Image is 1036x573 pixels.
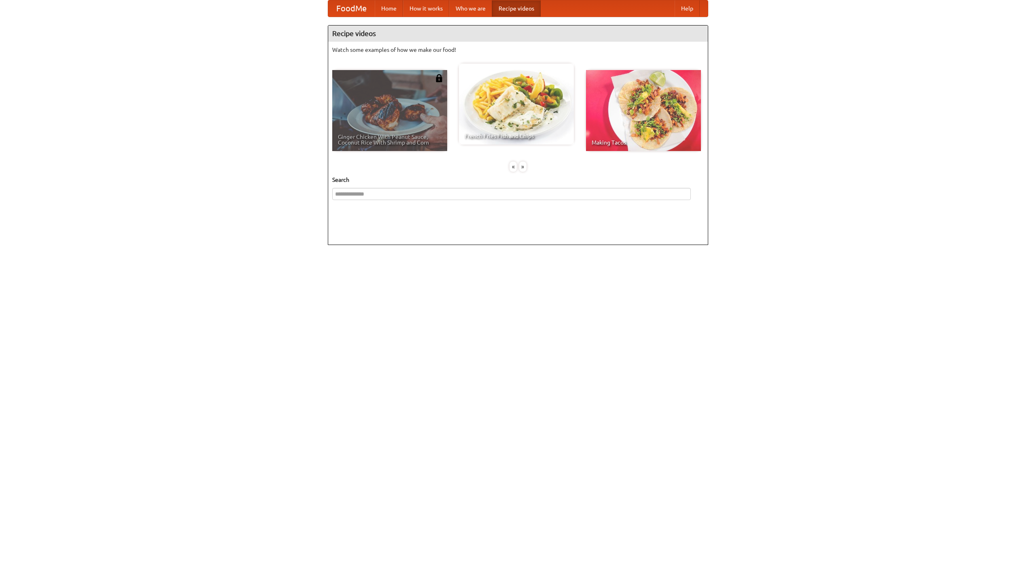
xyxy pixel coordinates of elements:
h4: Recipe videos [328,26,708,42]
a: How it works [403,0,449,17]
a: Making Tacos [586,70,701,151]
img: 483408.png [435,74,443,82]
a: Help [675,0,700,17]
span: French Fries Fish and Chips [465,133,568,139]
div: » [519,162,526,172]
a: FoodMe [328,0,375,17]
a: Home [375,0,403,17]
a: French Fries Fish and Chips [459,64,574,145]
span: Making Tacos [592,140,695,145]
p: Watch some examples of how we make our food! [332,46,704,54]
a: Recipe videos [492,0,541,17]
a: Who we are [449,0,492,17]
h5: Search [332,176,704,184]
div: « [510,162,517,172]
